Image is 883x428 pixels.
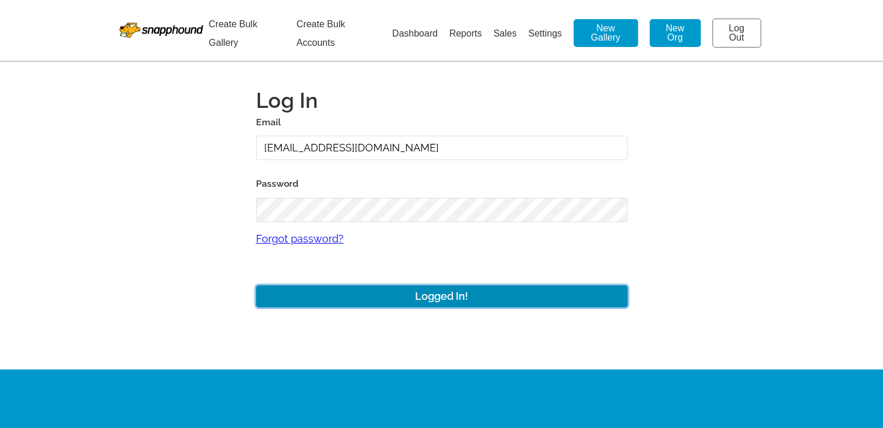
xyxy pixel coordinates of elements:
[209,19,258,48] a: Create Bulk Gallery
[650,19,701,47] a: New Org
[392,28,438,38] a: Dashboard
[256,114,628,130] label: Email
[256,176,628,192] label: Password
[574,19,638,47] a: New Gallery
[528,28,562,38] a: Settings
[493,28,517,38] a: Sales
[449,28,482,38] a: Reports
[256,285,628,308] button: Logged In!
[256,222,628,256] a: Forgot password?
[256,86,628,114] h1: Log In
[712,19,761,48] a: Log Out
[297,19,345,48] a: Create Bulk Accounts
[120,23,203,38] img: Snapphound Logo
